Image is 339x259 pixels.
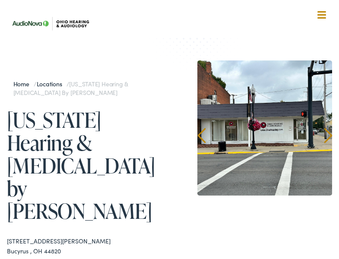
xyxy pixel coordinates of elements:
[13,79,128,97] span: / /
[324,128,333,143] a: Next
[37,79,67,88] a: Locations
[217,202,243,228] a: 1
[197,128,206,143] a: Prev
[252,202,278,228] a: 2
[7,108,170,222] h1: [US_STATE] Hearing & [MEDICAL_DATA] by [PERSON_NAME]
[13,79,128,97] span: [US_STATE] Hearing & [MEDICAL_DATA] by [PERSON_NAME]
[13,35,333,61] a: What We Offer
[286,202,312,228] a: 3
[7,236,170,256] div: [STREET_ADDRESS][PERSON_NAME] Bucyrus , OH 44820
[13,79,34,88] a: Home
